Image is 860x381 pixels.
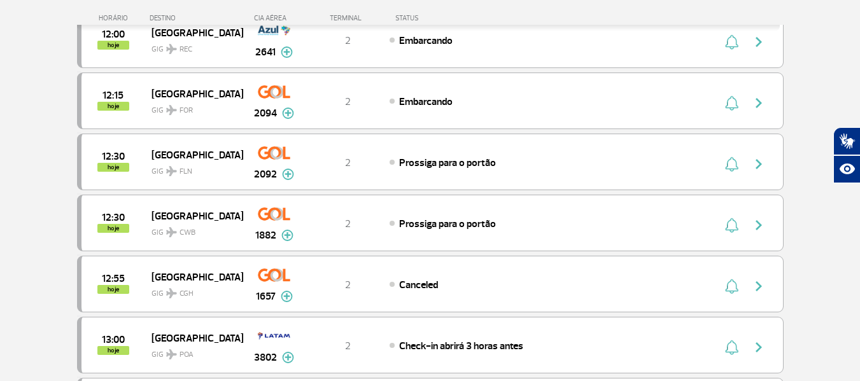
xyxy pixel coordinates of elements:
span: POA [180,349,194,361]
span: 2 [345,340,351,352]
span: 2025-09-25 12:15:00 [102,91,123,100]
div: DESTINO [150,14,243,22]
img: sino-painel-voo.svg [725,156,738,172]
img: mais-info-painel-voo.svg [281,46,293,58]
div: CIA AÉREA [243,14,306,22]
span: GIG [152,220,233,239]
span: 2641 [255,45,276,60]
img: mais-info-painel-voo.svg [282,169,294,180]
span: 1657 [256,289,276,304]
img: destiny_airplane.svg [166,105,177,115]
img: seta-direita-painel-voo.svg [751,95,766,111]
img: mais-info-painel-voo.svg [281,291,293,302]
span: hoje [97,285,129,294]
div: HORÁRIO [81,14,150,22]
span: [GEOGRAPHIC_DATA] [152,268,233,285]
span: 2 [345,218,351,230]
img: destiny_airplane.svg [166,288,177,298]
span: 3802 [254,350,277,365]
span: CWB [180,227,195,239]
img: seta-direita-painel-voo.svg [751,34,766,50]
span: hoje [97,41,129,50]
img: mais-info-painel-voo.svg [282,352,294,363]
div: STATUS [389,14,493,22]
img: destiny_airplane.svg [166,349,177,359]
span: 2025-09-25 12:30:00 [102,152,125,161]
span: 2025-09-25 12:55:00 [102,274,125,283]
span: Embarcando [399,95,453,108]
img: sino-painel-voo.svg [725,34,738,50]
span: [GEOGRAPHIC_DATA] [152,329,233,346]
span: Prossiga para o portão [399,218,496,230]
img: destiny_airplane.svg [166,44,177,54]
span: [GEOGRAPHIC_DATA] [152,24,233,41]
span: GIG [152,281,233,300]
span: FLN [180,166,192,177]
span: CGH [180,288,194,300]
img: seta-direita-painel-voo.svg [751,340,766,355]
span: 2092 [254,167,277,182]
span: 2 [345,156,351,169]
img: destiny_airplane.svg [166,166,177,176]
span: [GEOGRAPHIC_DATA] [152,85,233,102]
img: seta-direita-painel-voo.svg [751,156,766,172]
img: sino-painel-voo.svg [725,340,738,355]
span: 2094 [254,106,277,121]
span: FOR [180,105,193,116]
img: mais-info-painel-voo.svg [281,230,293,241]
span: 1882 [255,228,276,243]
span: 2 [345,34,351,47]
div: TERMINAL [306,14,389,22]
span: Canceled [399,279,438,291]
button: Abrir recursos assistivos. [833,155,860,183]
span: Embarcando [399,34,453,47]
span: 2025-09-25 12:00:00 [102,30,125,39]
img: mais-info-painel-voo.svg [282,107,294,119]
img: seta-direita-painel-voo.svg [751,218,766,233]
span: Prossiga para o portão [399,156,496,169]
span: [GEOGRAPHIC_DATA] [152,207,233,224]
img: sino-painel-voo.svg [725,95,738,111]
span: Check-in abrirá 3 horas antes [399,340,523,352]
img: sino-painel-voo.svg [725,218,738,233]
span: GIG [152,98,233,116]
span: hoje [97,224,129,233]
span: 2025-09-25 13:00:00 [102,335,125,344]
span: 2 [345,95,351,108]
span: GIG [152,37,233,55]
span: GIG [152,342,233,361]
span: hoje [97,346,129,355]
span: 2 [345,279,351,291]
span: GIG [152,159,233,177]
button: Abrir tradutor de língua de sinais. [833,127,860,155]
img: seta-direita-painel-voo.svg [751,279,766,294]
img: sino-painel-voo.svg [725,279,738,294]
div: Plugin de acessibilidade da Hand Talk. [833,127,860,183]
span: REC [180,44,192,55]
span: hoje [97,163,129,172]
img: destiny_airplane.svg [166,227,177,237]
span: hoje [97,102,129,111]
span: [GEOGRAPHIC_DATA] [152,146,233,163]
span: 2025-09-25 12:30:00 [102,213,125,222]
